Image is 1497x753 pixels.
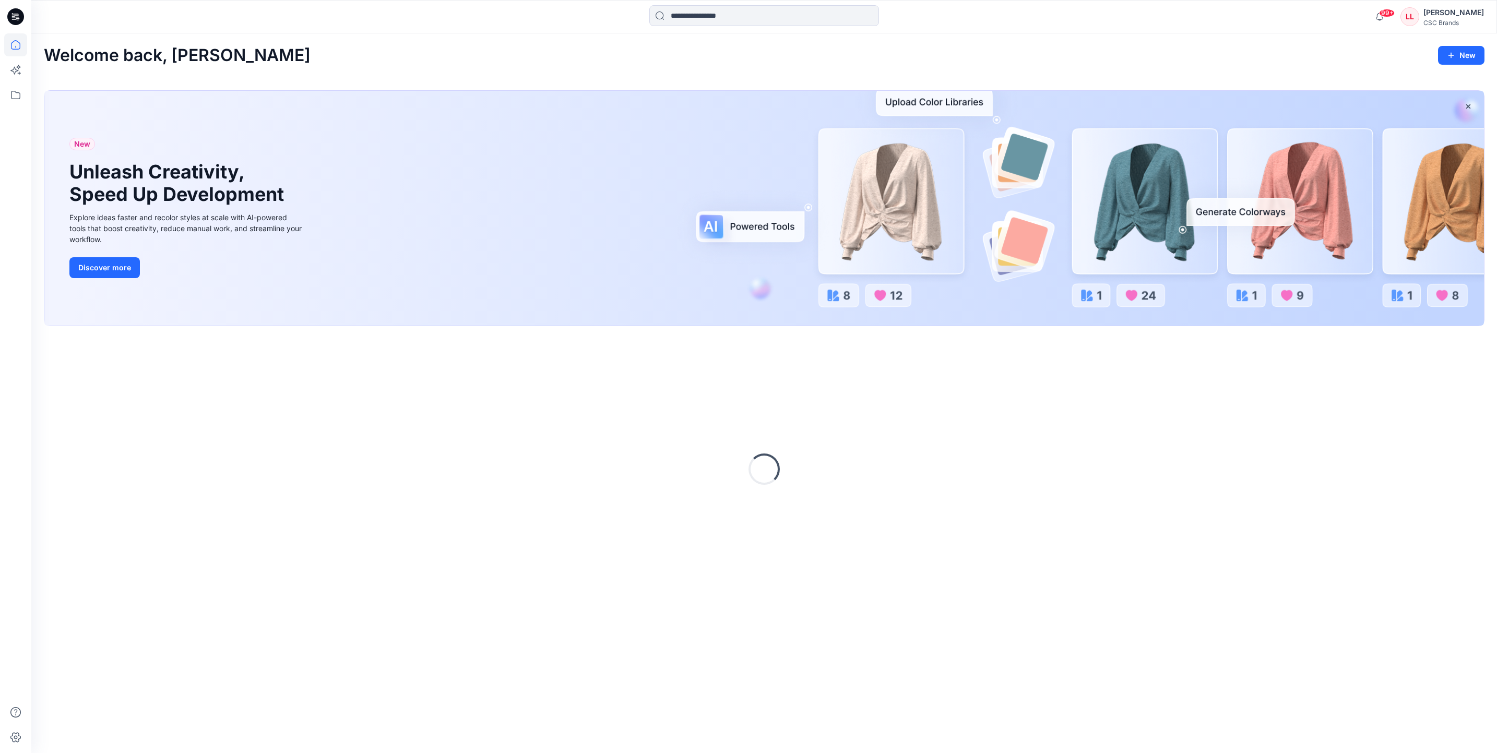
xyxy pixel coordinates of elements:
[1379,9,1395,17] span: 99+
[69,161,289,206] h1: Unleash Creativity, Speed Up Development
[69,257,304,278] a: Discover more
[1423,19,1484,27] div: CSC Brands
[69,212,304,245] div: Explore ideas faster and recolor styles at scale with AI-powered tools that boost creativity, red...
[1423,6,1484,19] div: [PERSON_NAME]
[74,138,90,150] span: New
[69,257,140,278] button: Discover more
[44,46,311,65] h2: Welcome back, [PERSON_NAME]
[1438,46,1484,65] button: New
[1400,7,1419,26] div: LL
